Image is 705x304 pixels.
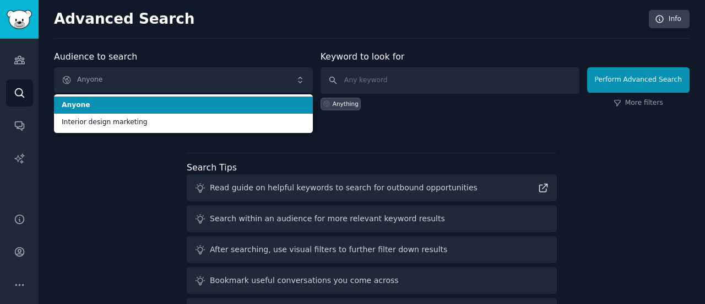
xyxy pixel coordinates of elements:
[614,98,663,108] a: More filters
[62,118,305,127] span: Interior design marketing
[321,51,405,62] label: Keyword to look for
[649,10,690,29] a: Info
[587,67,690,93] button: Perform Advanced Search
[62,100,305,110] span: Anyone
[333,100,359,108] div: Anything
[210,275,399,286] div: Bookmark useful conversations you come across
[54,51,137,62] label: Audience to search
[54,94,313,133] ul: Anyone
[7,10,32,29] img: GummySearch logo
[210,213,445,225] div: Search within an audience for more relevant keyword results
[210,244,447,255] div: After searching, use visual filters to further filter down results
[321,67,579,94] input: Any keyword
[54,67,313,93] button: Anyone
[187,162,237,173] label: Search Tips
[54,10,643,28] h2: Advanced Search
[210,182,478,194] div: Read guide on helpful keywords to search for outbound opportunities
